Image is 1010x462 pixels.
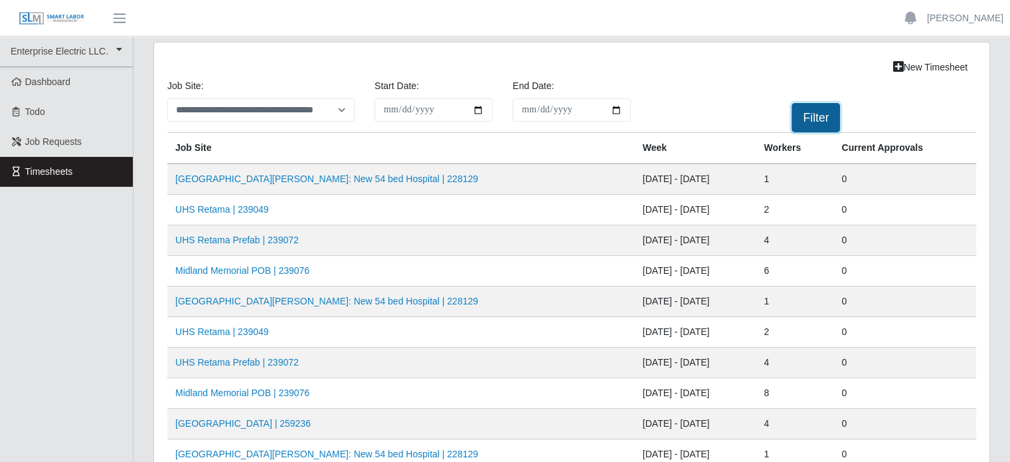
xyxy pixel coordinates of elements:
[635,256,756,287] td: [DATE] - [DATE]
[175,204,269,215] a: UHS Retama | 239049
[756,256,833,287] td: 6
[756,348,833,378] td: 4
[833,195,976,225] td: 0
[756,409,833,439] td: 4
[175,235,299,245] a: UHS Retama Prefab | 239072
[756,195,833,225] td: 2
[927,11,1003,25] a: [PERSON_NAME]
[635,287,756,317] td: [DATE] - [DATE]
[175,418,311,429] a: [GEOGRAPHIC_DATA] | 259236
[756,317,833,348] td: 2
[635,348,756,378] td: [DATE] - [DATE]
[833,287,976,317] td: 0
[175,173,478,184] a: [GEOGRAPHIC_DATA][PERSON_NAME]: New 54 bed Hospital | 228129
[792,103,840,132] button: Filter
[833,409,976,439] td: 0
[635,195,756,225] td: [DATE] - [DATE]
[635,133,756,164] th: Week
[756,225,833,256] td: 4
[756,287,833,317] td: 1
[756,133,833,164] th: Workers
[635,317,756,348] td: [DATE] - [DATE]
[25,166,73,177] span: Timesheets
[833,164,976,195] td: 0
[25,106,45,117] span: Todo
[175,388,309,398] a: Midland Memorial POB | 239076
[513,79,554,93] label: End Date:
[175,326,269,337] a: UHS Retama | 239049
[635,378,756,409] td: [DATE] - [DATE]
[635,409,756,439] td: [DATE] - [DATE]
[375,79,419,93] label: Start Date:
[167,133,635,164] th: job site
[175,357,299,368] a: UHS Retama Prefab | 239072
[175,449,478,459] a: [GEOGRAPHIC_DATA][PERSON_NAME]: New 54 bed Hospital | 228129
[833,133,976,164] th: Current Approvals
[833,225,976,256] td: 0
[884,56,976,79] a: New Timesheet
[175,265,309,276] a: Midland Memorial POB | 239076
[833,378,976,409] td: 0
[167,79,203,93] label: job site:
[25,76,71,87] span: Dashboard
[756,378,833,409] td: 8
[833,348,976,378] td: 0
[833,256,976,287] td: 0
[756,164,833,195] td: 1
[175,296,478,306] a: [GEOGRAPHIC_DATA][PERSON_NAME]: New 54 bed Hospital | 228129
[19,11,85,26] img: SLM Logo
[25,136,82,147] span: Job Requests
[833,317,976,348] td: 0
[635,225,756,256] td: [DATE] - [DATE]
[635,164,756,195] td: [DATE] - [DATE]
